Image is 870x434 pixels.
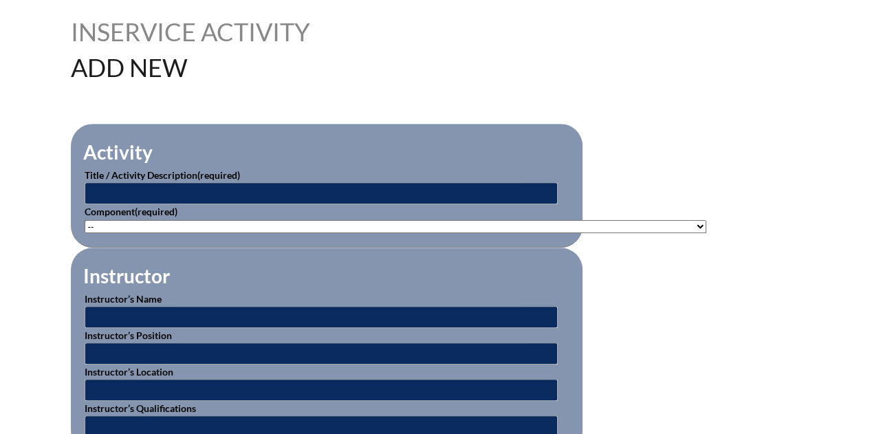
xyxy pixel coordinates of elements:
label: Instructor’s Name [85,293,162,305]
h1: Inservice Activity [71,19,348,44]
label: Instructor’s Location [85,366,173,378]
label: Title / Activity Description [85,169,240,181]
legend: Instructor [82,264,171,287]
span: (required) [197,169,240,181]
select: activity_component[data][] [85,220,706,233]
label: Component [85,206,177,217]
label: Instructor’s Position [85,329,172,341]
legend: Activity [82,140,154,164]
span: (required) [135,206,177,217]
label: Instructor’s Qualifications [85,402,196,414]
h1: Add New [71,55,523,80]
